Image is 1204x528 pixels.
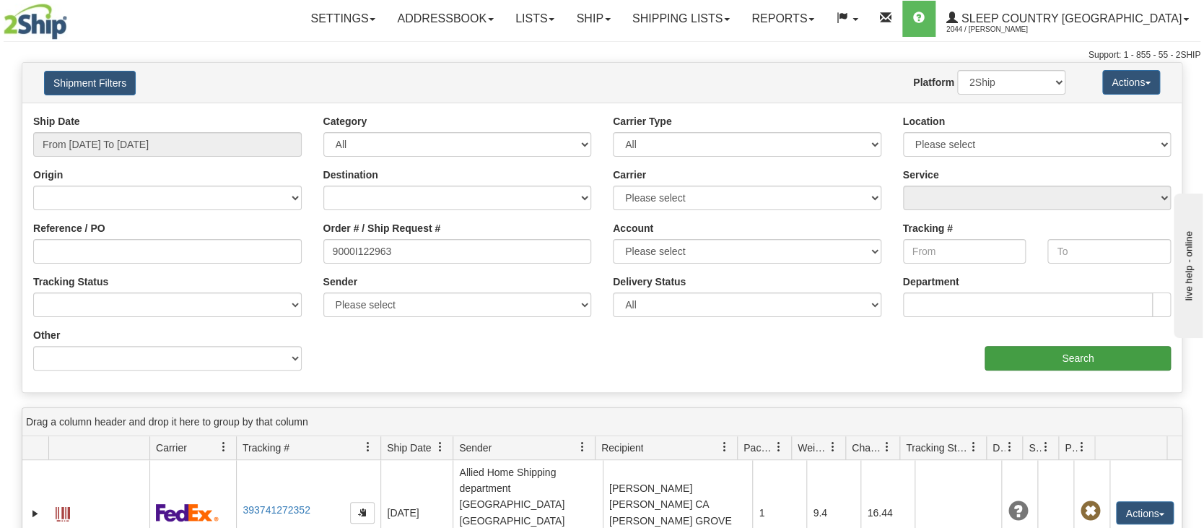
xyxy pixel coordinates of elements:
[1008,501,1028,521] span: Unknown
[300,1,386,37] a: Settings
[1065,441,1077,455] span: Pickup Status
[33,168,63,182] label: Origin
[22,408,1182,436] div: grid grouping header
[156,441,187,455] span: Carrier
[601,441,643,455] span: Recipient
[44,71,136,95] button: Shipment Filters
[33,274,108,289] label: Tracking Status
[323,114,367,129] label: Category
[741,1,825,37] a: Reports
[323,168,378,182] label: Destination
[712,435,737,459] a: Recipient filter column settings
[903,274,959,289] label: Department
[386,1,505,37] a: Addressbook
[1034,435,1058,459] a: Shipment Issues filter column settings
[387,441,431,455] span: Ship Date
[323,274,357,289] label: Sender
[961,435,986,459] a: Tracking Status filter column settings
[613,114,671,129] label: Carrier Type
[903,221,953,235] label: Tracking #
[906,441,969,455] span: Tracking Status
[821,435,845,459] a: Weight filter column settings
[4,4,67,40] img: logo2044.jpg
[350,502,375,524] button: Copy to clipboard
[903,168,939,182] label: Service
[767,435,791,459] a: Packages filter column settings
[1047,239,1171,264] input: To
[798,441,828,455] span: Weight
[56,501,70,524] a: Label
[613,168,646,182] label: Carrier
[428,435,453,459] a: Ship Date filter column settings
[211,435,236,459] a: Carrier filter column settings
[1029,441,1041,455] span: Shipment Issues
[913,75,954,90] label: Platform
[33,114,80,129] label: Ship Date
[998,435,1022,459] a: Delivery Status filter column settings
[743,441,774,455] span: Packages
[1070,435,1094,459] a: Pickup Status filter column settings
[28,506,43,521] a: Expand
[993,441,1005,455] span: Delivery Status
[621,1,741,37] a: Shipping lists
[613,274,686,289] label: Delivery Status
[505,1,565,37] a: Lists
[1171,190,1203,337] iframe: chat widget
[613,221,653,235] label: Account
[323,221,441,235] label: Order # / Ship Request #
[459,441,492,455] span: Sender
[903,239,1026,264] input: From
[570,435,595,459] a: Sender filter column settings
[565,1,621,37] a: Ship
[852,441,882,455] span: Charge
[356,435,380,459] a: Tracking # filter column settings
[33,328,60,342] label: Other
[1116,501,1174,524] button: Actions
[903,114,945,129] label: Location
[935,1,1200,37] a: Sleep Country [GEOGRAPHIC_DATA] 2044 / [PERSON_NAME]
[156,503,219,521] img: 2 - FedEx Express®
[1102,70,1160,95] button: Actions
[1080,501,1100,521] span: Pickup Not Assigned
[33,221,105,235] label: Reference / PO
[875,435,899,459] a: Charge filter column settings
[243,441,289,455] span: Tracking #
[4,49,1200,61] div: Support: 1 - 855 - 55 - 2SHIP
[946,22,1055,37] span: 2044 / [PERSON_NAME]
[243,504,310,516] a: 393741272352
[11,12,134,23] div: live help - online
[958,12,1182,25] span: Sleep Country [GEOGRAPHIC_DATA]
[985,346,1171,371] input: Search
